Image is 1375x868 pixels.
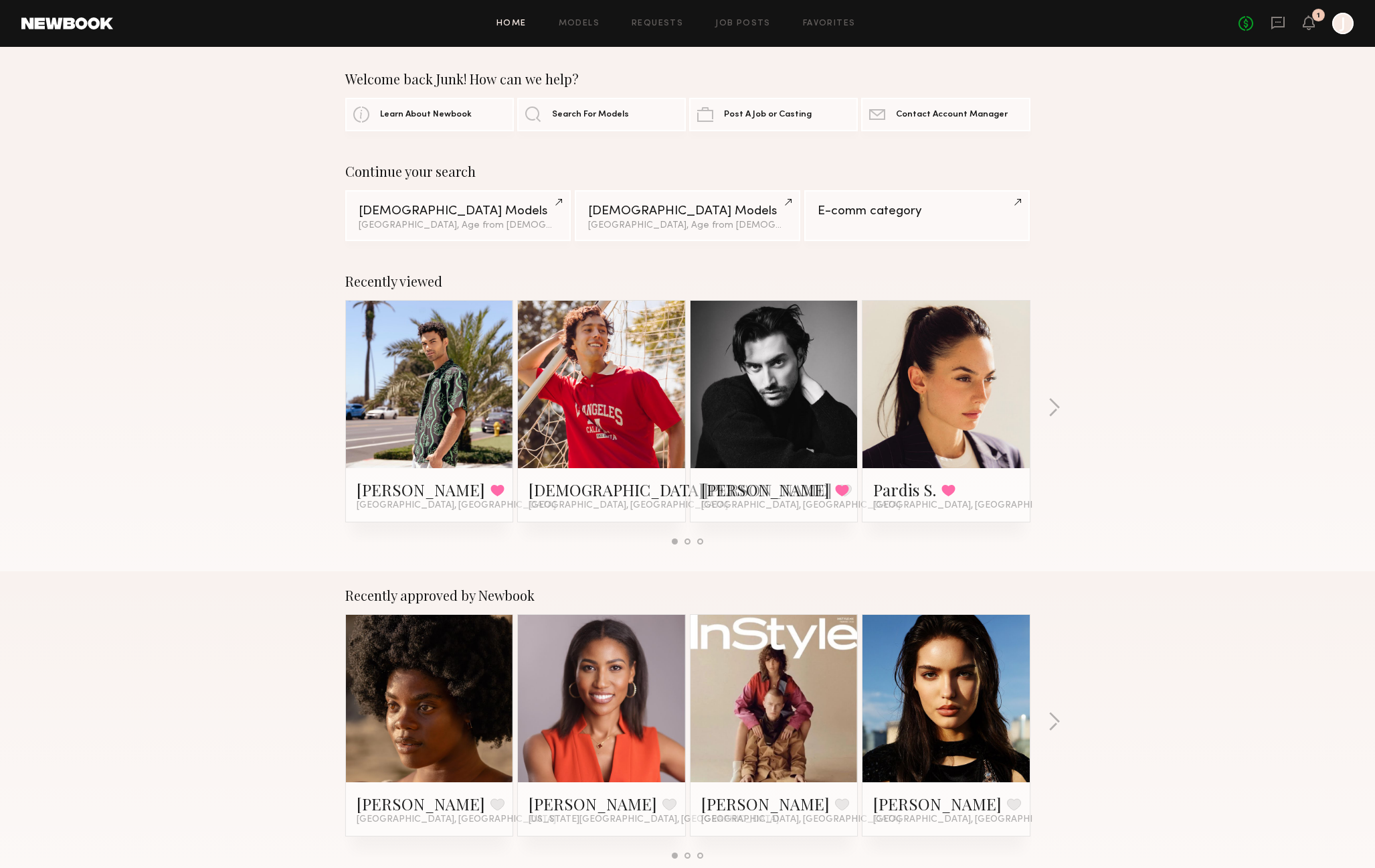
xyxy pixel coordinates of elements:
div: Welcome back Junk! How can we help? [345,71,1030,87]
div: Recently viewed [345,273,1030,289]
a: Search For Models [517,98,686,131]
a: E-comm category [804,190,1030,241]
a: [DEMOGRAPHIC_DATA][PERSON_NAME] [529,479,832,500]
span: Search For Models [552,111,629,119]
a: Contact Account Manager [861,98,1030,131]
a: Post A Job or Casting [689,98,858,131]
a: [DEMOGRAPHIC_DATA] Models[GEOGRAPHIC_DATA], Age from [DEMOGRAPHIC_DATA]. [345,190,571,241]
a: Job Posts [715,19,771,28]
div: E-comm category [818,205,1016,218]
span: Contact Account Manager [896,111,1008,119]
span: [GEOGRAPHIC_DATA], [GEOGRAPHIC_DATA] [701,500,901,511]
a: Models [559,19,600,28]
a: Learn About Newbook [345,98,514,131]
a: [DEMOGRAPHIC_DATA] Models[GEOGRAPHIC_DATA], Age from [DEMOGRAPHIC_DATA]. [575,190,800,241]
span: [GEOGRAPHIC_DATA], [GEOGRAPHIC_DATA] [701,814,901,825]
a: [PERSON_NAME] [701,793,830,814]
a: [PERSON_NAME] [701,479,830,500]
span: [GEOGRAPHIC_DATA], [GEOGRAPHIC_DATA] [529,500,728,511]
div: [DEMOGRAPHIC_DATA] Models [359,205,557,218]
span: Post A Job or Casting [724,111,812,119]
a: J [1332,13,1354,34]
span: [GEOGRAPHIC_DATA], [GEOGRAPHIC_DATA] [873,500,1073,511]
div: [DEMOGRAPHIC_DATA] Models [588,205,787,218]
div: [GEOGRAPHIC_DATA], Age from [DEMOGRAPHIC_DATA]. [588,221,787,230]
div: Recently approved by Newbook [345,587,1030,603]
span: [GEOGRAPHIC_DATA], [GEOGRAPHIC_DATA] [357,500,556,511]
span: [GEOGRAPHIC_DATA], [GEOGRAPHIC_DATA] [873,814,1073,825]
div: Continue your search [345,163,1030,179]
a: Requests [632,19,683,28]
span: Learn About Newbook [380,111,472,119]
a: [PERSON_NAME] [873,793,1002,814]
a: Favorites [803,19,856,28]
a: [PERSON_NAME] [529,793,657,814]
div: [GEOGRAPHIC_DATA], Age from [DEMOGRAPHIC_DATA]. [359,221,557,230]
span: [US_STATE][GEOGRAPHIC_DATA], [GEOGRAPHIC_DATA] [529,814,779,825]
a: [PERSON_NAME] [357,479,485,500]
a: Pardis S. [873,479,936,500]
a: [PERSON_NAME] [357,793,485,814]
span: [GEOGRAPHIC_DATA], [GEOGRAPHIC_DATA] [357,814,556,825]
div: 1 [1317,12,1320,19]
a: Home [496,19,527,28]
